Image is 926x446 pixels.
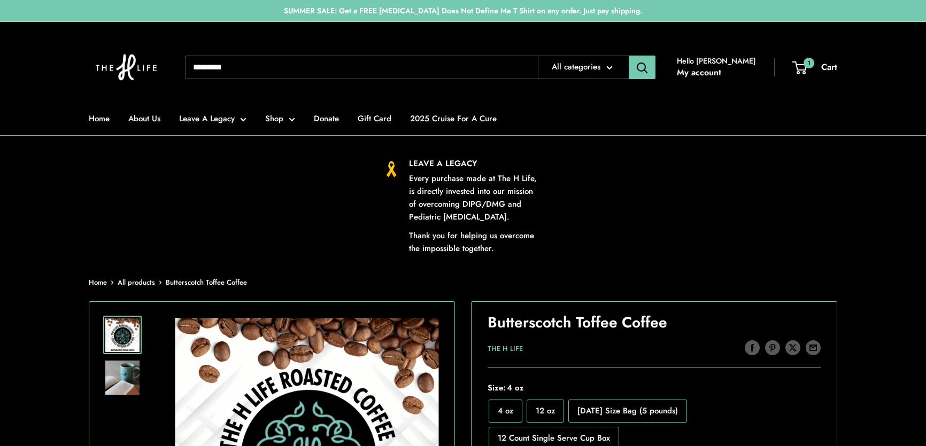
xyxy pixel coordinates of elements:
input: Search... [185,56,538,79]
span: Size: [488,380,821,395]
span: 12 Count Single Serve Cup Box [498,432,610,444]
a: 2025 Cruise For A Cure [410,111,497,126]
a: Donate [314,111,339,126]
button: Search [629,56,655,79]
a: Pin on Pinterest [765,340,780,356]
a: Home [89,111,110,126]
span: 12 oz [536,405,555,417]
span: Butterscotch Toffee Coffee [166,277,247,287]
p: Thank you for helping us overcome the impossible together. [409,229,543,255]
span: Hello [PERSON_NAME] [677,54,756,68]
a: Home [89,277,107,287]
img: Butterscotch Toffee Coffee [105,361,140,395]
a: 1 Cart [793,59,837,75]
span: [DATE] Size Bag (5 pounds) [577,405,678,417]
label: 4 oz [489,400,522,422]
a: Shop [265,111,295,126]
img: The H Life [89,33,164,102]
span: 4 oz [506,382,524,394]
a: Leave A Legacy [179,111,246,126]
img: On a white textured background there are coffee beans spilling from the top and The H Life brain ... [105,318,140,352]
a: Share by email [806,340,821,356]
a: Gift Card [358,111,391,126]
a: Share on Facebook [745,340,760,356]
span: Cart [821,61,837,73]
a: About Us [128,111,160,126]
p: Every purchase made at The H Life, is directly invested into our mission of overcoming DIPG/DMG a... [409,172,543,223]
span: 4 oz [498,405,513,417]
label: 12 oz [527,400,564,422]
label: Monday Size Bag (5 pounds) [568,400,687,422]
a: The H Life [488,343,523,354]
h1: Butterscotch Toffee Coffee [488,312,821,333]
span: 1 [804,57,814,68]
a: My account [677,65,721,81]
a: Tweet on Twitter [785,340,800,356]
a: All products [118,277,155,287]
p: LEAVE A LEGACY [409,157,543,170]
nav: Breadcrumb [89,276,247,289]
